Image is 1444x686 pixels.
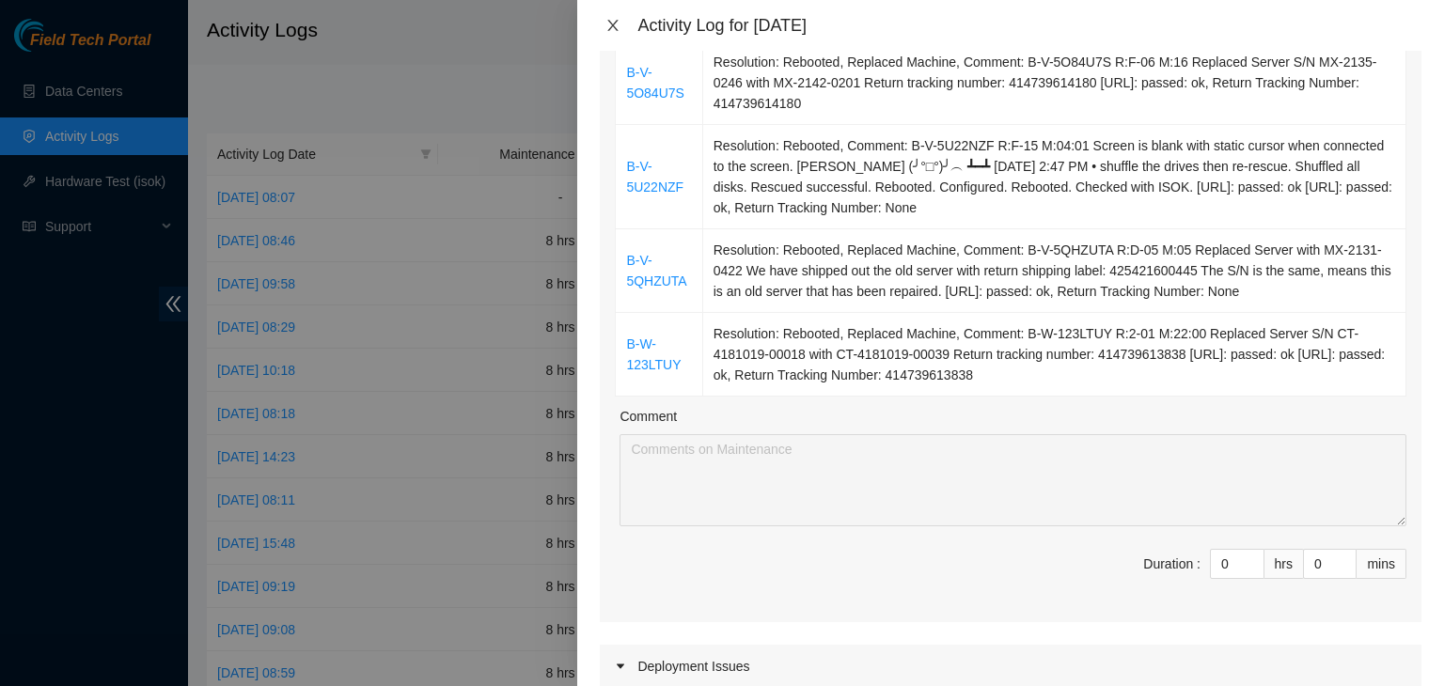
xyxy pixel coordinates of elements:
div: Activity Log for [DATE] [637,15,1421,36]
div: hrs [1264,549,1304,579]
td: Resolution: Rebooted, Replaced Machine, Comment: B-V-5O84U7S R:F-06 M:16 Replaced Server S/N MX-2... [703,41,1406,125]
textarea: Comment [620,434,1406,526]
div: mins [1357,549,1406,579]
td: Resolution: Rebooted, Replaced Machine, Comment: B-V-5QHZUTA R:D-05 M:05 Replaced Server with MX-... [703,229,1406,313]
a: B-V-5U22NZF [626,159,683,195]
span: close [605,18,620,33]
a: B-V-5QHZUTA [626,253,686,288]
td: Resolution: Rebooted, Replaced Machine, Comment: B-W-123LTUY R:2-01 M:22:00 Replaced Server S/N C... [703,313,1406,397]
label: Comment [620,406,677,427]
a: B-V-5O84U7S [626,65,683,101]
td: Resolution: Rebooted, Comment: B-V-5U22NZF R:F-15 M:04:01 Screen is blank with static cursor when... [703,125,1406,229]
button: Close [600,17,626,35]
span: caret-right [615,661,626,672]
div: Duration : [1143,553,1201,574]
a: B-W-123LTUY [626,336,681,372]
